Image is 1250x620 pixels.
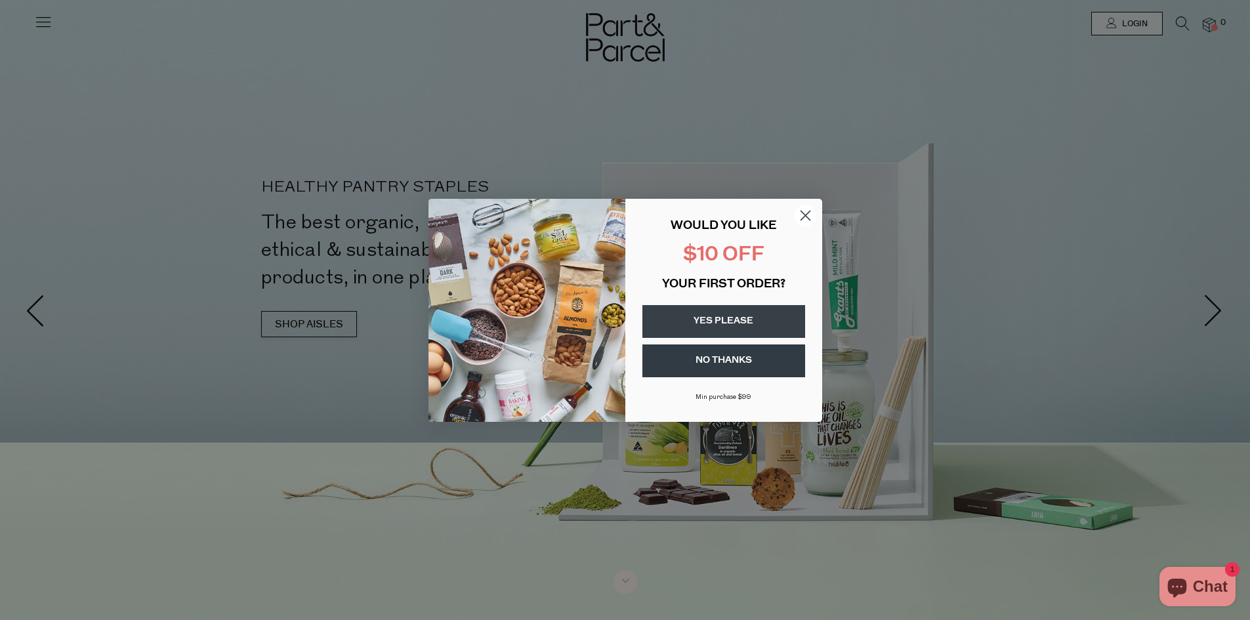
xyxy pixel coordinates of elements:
[662,279,785,291] span: YOUR FIRST ORDER?
[642,344,805,377] button: NO THANKS
[794,204,817,227] button: Close dialog
[1156,567,1240,610] inbox-online-store-chat: Shopify online store chat
[696,394,751,401] span: Min purchase $99
[428,199,625,422] img: 43fba0fb-7538-40bc-babb-ffb1a4d097bc.jpeg
[671,220,776,232] span: WOULD YOU LIKE
[642,305,805,338] button: YES PLEASE
[683,245,764,266] span: $10 OFF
